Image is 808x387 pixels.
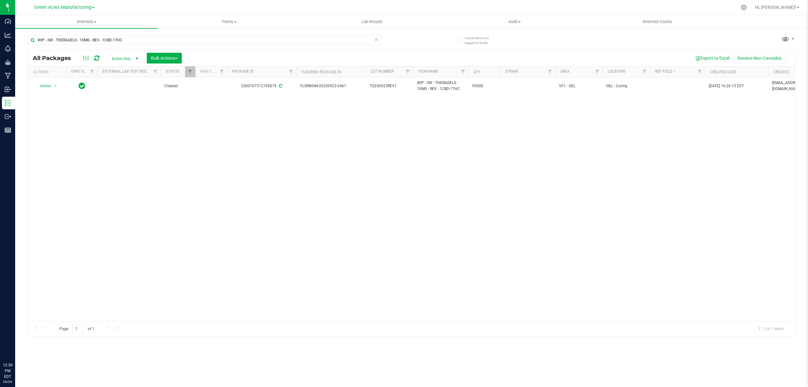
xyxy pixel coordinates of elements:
[87,66,98,77] a: Filter
[505,69,518,74] a: Strain
[34,82,51,90] span: Action
[5,100,11,106] inline-svg: Inventory
[559,83,599,89] span: VF1 - GEL
[5,32,11,38] inline-svg: Analytics
[403,66,413,77] a: Filter
[374,35,378,44] span: Clear
[734,53,786,63] button: Receive Non-Cannabis
[71,69,95,74] a: Sync Status
[151,56,178,61] span: Bulk Actions
[443,19,585,25] span: Audit
[300,15,443,28] a: Lab Results
[278,84,282,88] span: Sync from Compliance System
[710,70,736,74] a: Created Date
[755,5,796,10] span: Hi, [PERSON_NAME]!
[753,324,789,334] span: 1 - 1 of 1 items
[166,69,179,74] a: Status
[371,69,394,74] a: Lot Number
[286,66,296,77] a: Filter
[232,69,253,74] a: Package ID
[33,55,77,62] span: All Packages
[79,82,85,90] span: In Sync
[158,19,300,25] span: Plants
[465,36,496,45] span: Include items not tagged for facility
[3,362,12,379] p: 12:59 PM EDT
[458,66,468,77] a: Filter
[301,70,341,74] a: Flourish Package ID
[639,66,650,77] a: Filter
[740,4,748,10] div: Manage settings
[185,66,195,77] a: Filter
[634,19,681,25] span: Inventory Counts
[5,127,11,133] inline-svg: Reports
[5,86,11,93] inline-svg: Inbound
[545,66,555,77] a: Filter
[5,113,11,120] inline-svg: Outbound
[217,66,227,77] a: Filter
[54,324,99,334] span: Page of 1
[147,53,182,63] button: Bulk Actions
[606,83,646,89] span: GEL - Curing
[5,45,11,52] inline-svg: Monitoring
[709,83,744,89] span: [DATE] 16:26:13 EDT
[52,82,60,90] span: select
[472,83,496,89] span: 95000
[72,324,84,334] input: 1
[417,80,465,92] span: WIP - SW - THERAGELS - 10MG - REV - 1CBD-1THC
[773,70,795,74] a: Created By
[695,66,705,77] a: Filter
[15,15,158,28] a: Inventory
[158,15,300,28] a: Plants
[15,19,158,25] span: Inventory
[6,336,25,355] iframe: Resource center
[34,5,91,10] span: Green Acres Manufacturing
[586,15,729,28] a: Inventory Counts
[592,66,603,77] a: Filter
[103,69,152,74] a: External Lab Test Result
[418,69,438,74] a: Item Name
[370,83,409,89] span: TG250923REV1
[353,19,391,25] span: Lab Results
[5,18,11,25] inline-svg: Dashboard
[5,73,11,79] inline-svg: Manufacturing
[691,53,734,63] button: Export to Excel
[195,66,227,77] th: Has COA
[3,379,12,384] p: 09/24
[5,59,11,65] inline-svg: Grow
[473,70,480,74] a: Qty
[608,69,625,74] a: Location
[19,336,26,343] iframe: Resource center unread badge
[150,66,161,77] a: Filter
[300,83,362,89] span: FLSRWGM-20250923-2467
[33,70,63,74] div: Actions
[560,69,570,74] a: Area
[28,35,382,45] input: Search Package ID, Item Name, SKU, Lot or Part Number...
[164,83,192,89] span: Created
[443,15,586,28] a: Audit
[655,69,675,74] a: Ref Field 1
[226,83,297,89] div: 5300767312745879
